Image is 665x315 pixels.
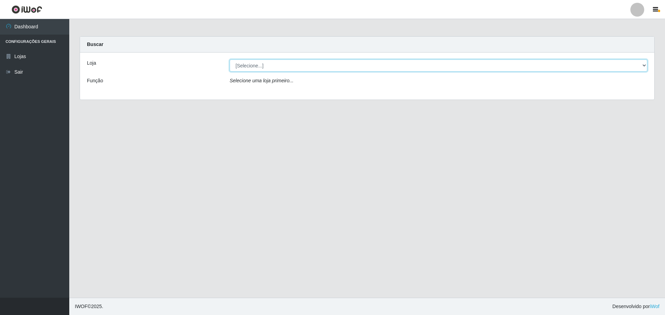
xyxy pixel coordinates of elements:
span: © 2025 . [75,303,103,310]
span: Desenvolvido por [612,303,659,310]
label: Função [87,77,103,84]
i: Selecione uma loja primeiro... [230,78,293,83]
a: iWof [650,304,659,309]
img: CoreUI Logo [11,5,42,14]
span: IWOF [75,304,88,309]
label: Loja [87,59,96,67]
strong: Buscar [87,41,103,47]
